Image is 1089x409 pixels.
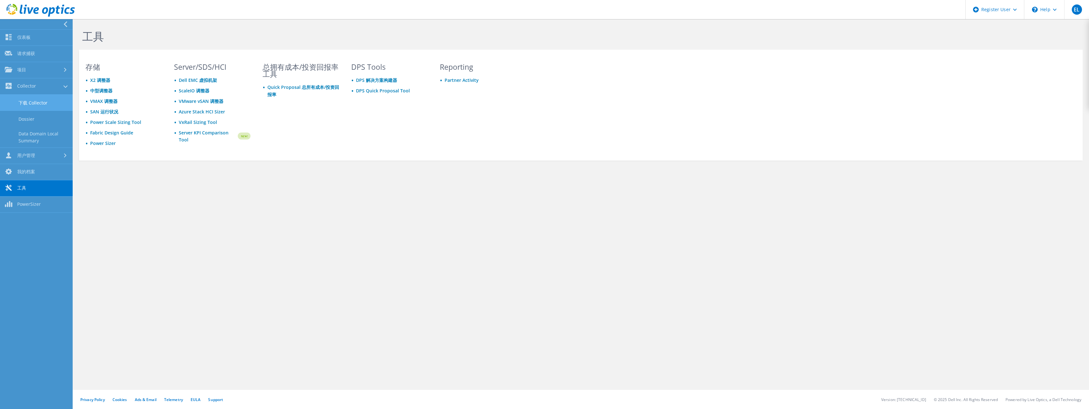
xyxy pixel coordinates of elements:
[90,130,133,136] a: Fabric Design Guide
[1072,4,1082,15] span: EL
[174,63,250,70] h3: Server/SDS/HCI
[237,129,250,144] img: new-badge.svg
[113,397,127,402] a: Cookies
[934,397,998,402] li: © 2025 Dell Inc. All Rights Reserved
[179,77,217,83] a: Dell EMC 虚拟机架
[90,77,110,83] a: X2 调整器
[179,98,223,104] a: VMware vSAN 调整器
[90,98,118,104] a: VMAX 调整器
[90,109,118,115] a: SAN 运行状况
[179,129,237,143] a: Server KPI Comparison Tool
[179,88,209,94] a: ScaleIO 调整器
[263,63,339,77] h3: 总拥有成本/投资回报率工具
[164,397,183,402] a: Telemetry
[356,77,397,83] a: DPS 解决方案构建器
[440,63,516,70] h3: Reporting
[1006,397,1081,402] li: Powered by Live Optics, a Dell Technology
[179,119,217,125] a: VxRail Sizing Tool
[351,63,428,70] h3: DPS Tools
[135,397,156,402] a: Ads & Email
[208,397,223,402] a: Support
[90,119,141,125] a: Power Scale Sizing Tool
[90,140,116,146] a: Power Sizer
[267,84,339,97] a: Quick Proposal 总所有成本/投资回报率
[179,109,225,115] a: Azure Stack HCI Sizer
[85,63,162,70] h3: 存储
[881,397,926,402] li: Version: [TECHNICAL_ID]
[445,77,479,83] a: Partner Activity
[82,30,512,43] h1: 工具
[1032,7,1038,12] svg: \n
[356,88,410,94] a: DPS Quick Proposal Tool
[191,397,200,402] a: EULA
[90,88,113,94] a: 中型调整器
[80,397,105,402] a: Privacy Policy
